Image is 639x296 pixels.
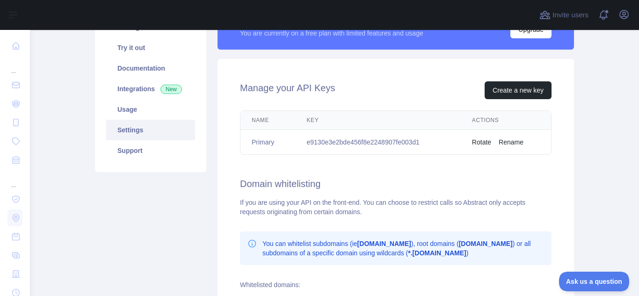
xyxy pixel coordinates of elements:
[537,7,590,22] button: Invite users
[461,111,551,130] th: Actions
[296,111,461,130] th: Key
[106,58,195,79] a: Documentation
[296,130,461,155] td: e9130e3e2bde456f8e2248907fe003d1
[240,111,296,130] th: Name
[240,29,423,38] div: You are currently on a free plan with limited features and usage
[559,272,630,291] iframe: Toggle Customer Support
[160,85,182,94] span: New
[459,240,513,247] b: [DOMAIN_NAME]
[499,137,523,147] button: Rename
[106,120,195,140] a: Settings
[106,99,195,120] a: Usage
[240,281,300,289] label: Whitelisted domains:
[472,137,491,147] button: Rotate
[262,239,544,258] p: You can whitelist subdomains (ie ), root domains ( ) or all subdomains of a specific domain using...
[240,130,296,155] td: Primary
[240,177,552,190] h2: Domain whitelisting
[106,140,195,161] a: Support
[485,81,552,99] button: Create a new key
[408,249,466,257] b: *.[DOMAIN_NAME]
[106,79,195,99] a: Integrations New
[240,81,335,99] h2: Manage your API Keys
[7,56,22,75] div: ...
[106,37,195,58] a: Try it out
[357,240,411,247] b: [DOMAIN_NAME]
[240,198,552,217] div: If you are using your API on the front-end. You can choose to restrict calls so Abstract only acc...
[7,170,22,189] div: ...
[552,10,588,21] span: Invite users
